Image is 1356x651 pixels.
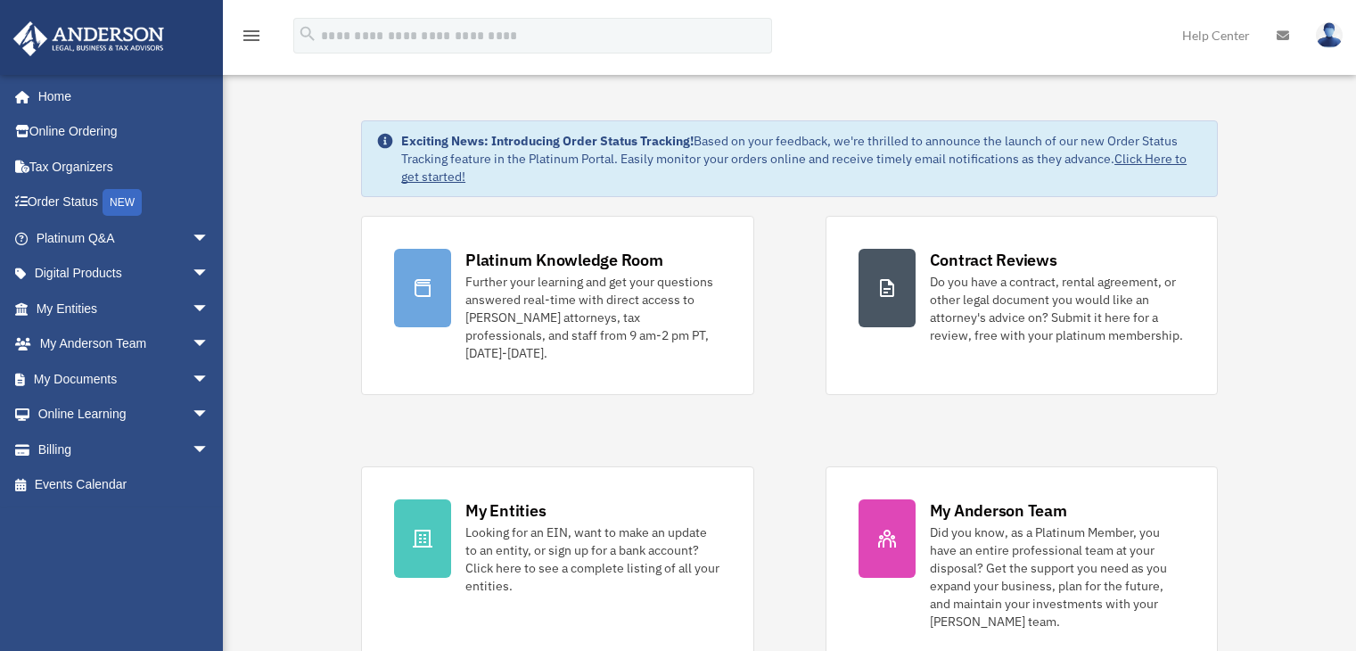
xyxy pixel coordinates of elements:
div: My Anderson Team [930,499,1067,522]
span: arrow_drop_down [192,291,227,327]
a: Platinum Knowledge Room Further your learning and get your questions answered real-time with dire... [361,216,753,395]
strong: Exciting News: Introducing Order Status Tracking! [401,133,694,149]
span: arrow_drop_down [192,326,227,363]
a: Contract Reviews Do you have a contract, rental agreement, or other legal document you would like... [826,216,1218,395]
img: User Pic [1316,22,1343,48]
div: NEW [103,189,142,216]
div: My Entities [465,499,546,522]
a: Home [12,78,227,114]
a: My Entitiesarrow_drop_down [12,291,236,326]
span: arrow_drop_down [192,397,227,433]
div: Do you have a contract, rental agreement, or other legal document you would like an attorney's ad... [930,273,1185,344]
span: arrow_drop_down [192,220,227,257]
a: Tax Organizers [12,149,236,185]
a: Online Learningarrow_drop_down [12,397,236,433]
a: My Anderson Teamarrow_drop_down [12,326,236,362]
div: Platinum Knowledge Room [465,249,663,271]
span: arrow_drop_down [192,361,227,398]
i: search [298,24,317,44]
a: Online Ordering [12,114,236,150]
a: Order StatusNEW [12,185,236,221]
a: My Documentsarrow_drop_down [12,361,236,397]
i: menu [241,25,262,46]
span: arrow_drop_down [192,432,227,468]
div: Further your learning and get your questions answered real-time with direct access to [PERSON_NAM... [465,273,720,362]
a: Events Calendar [12,467,236,503]
a: Digital Productsarrow_drop_down [12,256,236,292]
div: Based on your feedback, we're thrilled to announce the launch of our new Order Status Tracking fe... [401,132,1203,185]
div: Contract Reviews [930,249,1057,271]
div: Looking for an EIN, want to make an update to an entity, or sign up for a bank account? Click her... [465,523,720,595]
img: Anderson Advisors Platinum Portal [8,21,169,56]
a: Click Here to get started! [401,151,1187,185]
div: Did you know, as a Platinum Member, you have an entire professional team at your disposal? Get th... [930,523,1185,630]
a: Platinum Q&Aarrow_drop_down [12,220,236,256]
a: Billingarrow_drop_down [12,432,236,467]
a: menu [241,31,262,46]
span: arrow_drop_down [192,256,227,293]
